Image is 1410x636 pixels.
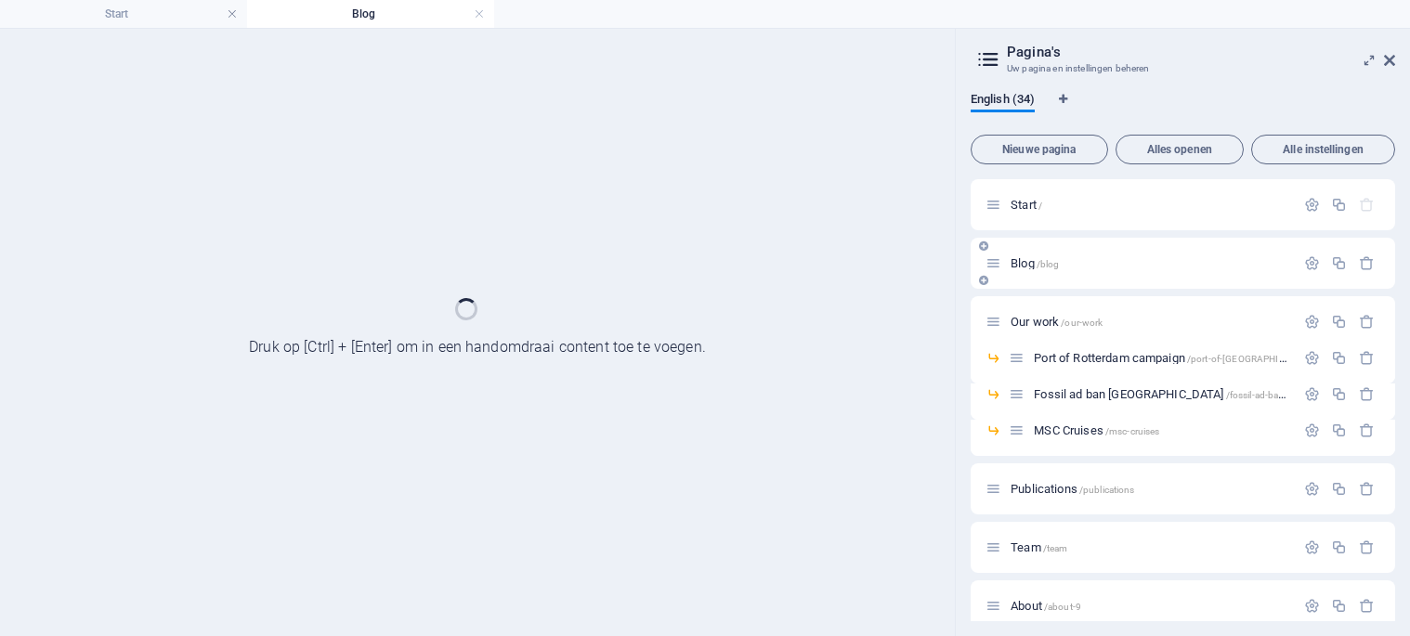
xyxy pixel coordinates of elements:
div: Dupliceren [1331,314,1347,330]
span: Alles openen [1124,144,1235,155]
span: Alle instellingen [1260,144,1387,155]
div: Instellingen [1304,314,1320,330]
span: Klik om pagina te openen [1011,599,1081,613]
div: Taal-tabbladen [971,92,1395,127]
span: / [1038,201,1042,211]
div: Start/ [1005,199,1295,211]
div: Our work/our-work [1005,316,1295,328]
div: Verwijderen [1359,386,1375,402]
div: De startpagina kan niet worden verwijderd [1359,197,1375,213]
div: Dupliceren [1331,255,1347,271]
div: Port of Rotterdam campaign/port-of-[GEOGRAPHIC_DATA]-campaign [1028,352,1295,364]
div: Fossil ad ban [GEOGRAPHIC_DATA]/fossil-ad-ban-[GEOGRAPHIC_DATA] [1028,388,1295,400]
div: Instellingen [1304,422,1320,438]
h4: Blog [247,4,494,24]
span: /team [1043,543,1068,553]
span: Klik om pagina te openen [1034,387,1382,401]
div: Instellingen [1304,539,1320,555]
span: /msc-cruises [1105,426,1160,436]
div: Verwijderen [1359,481,1375,497]
div: About/about-9 [1005,600,1295,612]
button: Alles openen [1116,135,1244,164]
div: Team/team [1005,541,1295,553]
div: Verwijderen [1359,314,1375,330]
div: Dupliceren [1331,350,1347,366]
div: Dupliceren [1331,386,1347,402]
div: Instellingen [1304,255,1320,271]
span: /fossil-ad-ban-[GEOGRAPHIC_DATA] [1226,390,1382,400]
h2: Pagina's [1007,44,1395,60]
div: Verwijderen [1359,350,1375,366]
div: Dupliceren [1331,481,1347,497]
button: Nieuwe pagina [971,135,1108,164]
h3: Uw pagina en instellingen beheren [1007,60,1358,77]
div: Verwijderen [1359,422,1375,438]
div: Instellingen [1304,350,1320,366]
div: Publications/publications [1005,483,1295,495]
div: Verwijderen [1359,539,1375,555]
span: /blog [1037,259,1060,269]
span: English (34) [971,88,1035,114]
span: Klik om pagina te openen [1011,315,1103,329]
span: Klik om pagina te openen [1011,256,1059,270]
span: Klik om pagina te openen [1034,351,1363,365]
span: Klik om pagina te openen [1011,540,1067,554]
span: Klik om pagina te openen [1011,198,1042,212]
div: Instellingen [1304,197,1320,213]
button: Alle instellingen [1251,135,1395,164]
div: Instellingen [1304,481,1320,497]
span: Klik om pagina te openen [1011,482,1134,496]
span: Klik om pagina te openen [1034,423,1159,437]
div: MSC Cruises/msc-cruises [1028,424,1295,436]
div: Dupliceren [1331,422,1347,438]
div: Blog/blog [1005,257,1295,269]
div: Verwijderen [1359,255,1375,271]
span: Nieuwe pagina [979,144,1100,155]
span: /our-work [1061,318,1103,328]
div: Verwijderen [1359,598,1375,614]
div: Instellingen [1304,386,1320,402]
span: /about-9 [1044,602,1081,612]
span: /publications [1079,485,1135,495]
div: Dupliceren [1331,598,1347,614]
span: /port-of-[GEOGRAPHIC_DATA]-campaign [1187,354,1363,364]
div: Dupliceren [1331,197,1347,213]
div: Dupliceren [1331,539,1347,555]
div: Instellingen [1304,598,1320,614]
